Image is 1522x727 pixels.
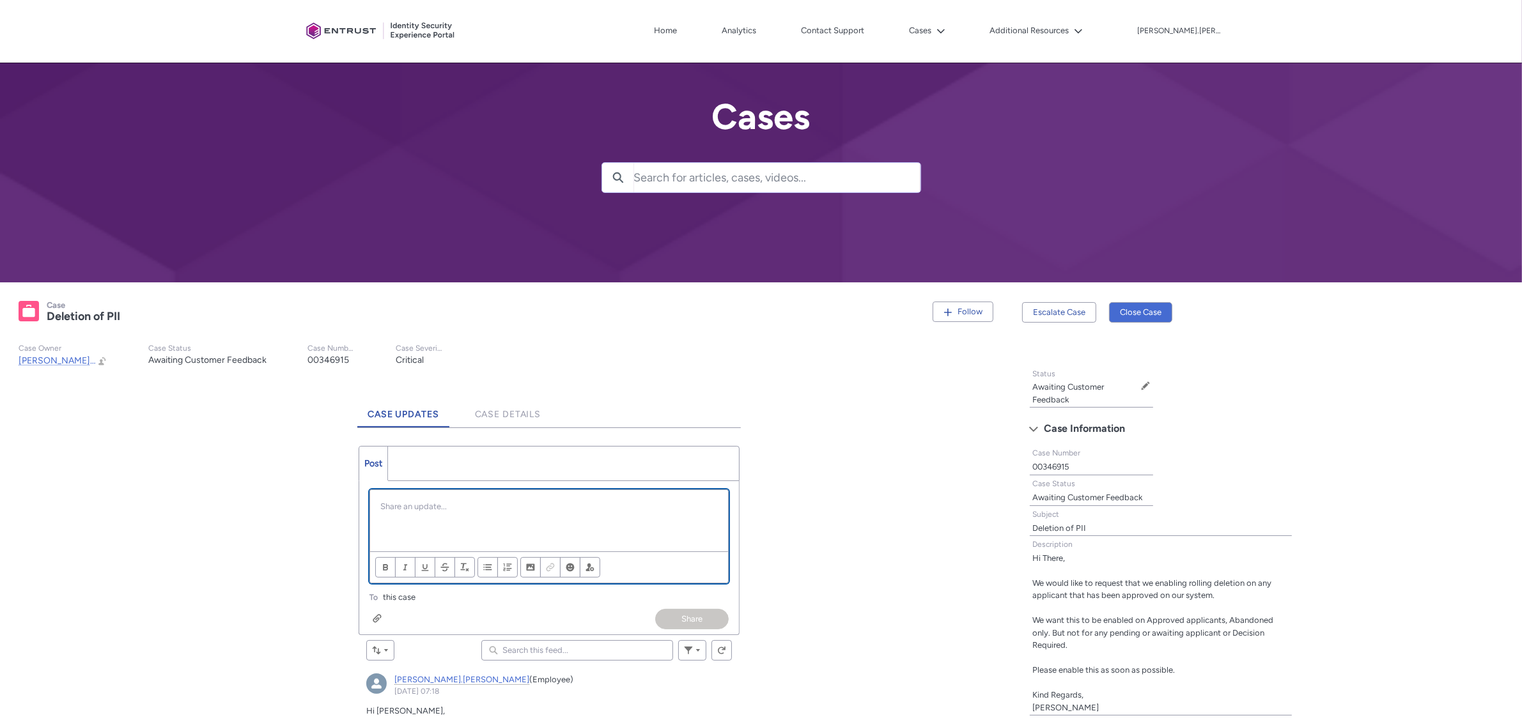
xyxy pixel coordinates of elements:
[1022,302,1096,323] button: Escalate Case
[560,557,580,578] button: Insert Emoji
[798,21,868,40] a: Contact Support
[1032,369,1055,378] span: Status
[396,344,443,353] p: Case Severity
[520,557,541,578] button: Image
[711,640,732,661] button: Refresh this feed
[481,640,673,661] input: Search this feed...
[47,309,120,323] lightning-formatted-text: Deletion of PII
[1032,493,1142,502] lightning-formatted-text: Awaiting Customer Feedback
[395,557,415,578] button: Italic
[497,557,518,578] button: Numbered List
[540,557,561,578] button: Link
[1023,418,1299,439] button: Case Information
[97,355,107,366] button: Change Owner
[958,307,982,316] span: Follow
[1032,523,1086,533] lightning-formatted-text: Deletion of PII
[655,609,729,629] button: Share
[1032,462,1069,471] lightning-formatted-text: 00346915
[366,673,387,694] img: External User - himanshu.rawat (null)
[307,344,355,353] p: Case Number
[454,557,475,578] button: Remove Formatting
[520,557,600,578] ul: Insert content
[580,557,600,578] button: @Mention people and groups
[1044,419,1125,438] span: Case Information
[148,355,267,365] lightning-formatted-text: Awaiting Customer Feedback
[364,458,382,469] span: Post
[375,557,396,578] button: Bold
[396,355,424,365] lightning-formatted-text: Critical
[357,392,449,427] a: Case Updates
[465,392,552,427] a: Case Details
[987,21,1086,40] button: Additional Resources
[602,163,634,192] button: Search
[478,557,518,578] ul: Align text
[148,344,267,353] p: Case Status
[375,557,475,578] ul: Format text
[1032,540,1073,549] span: Description
[368,409,439,420] span: Case Updates
[1137,24,1222,36] button: User Profile carl.lee
[475,409,541,420] span: Case Details
[47,300,65,310] records-entity-label: Case
[1032,510,1059,519] span: Subject
[383,591,415,604] span: this case
[651,21,681,40] a: Home
[1032,382,1104,404] lightning-formatted-text: Awaiting Customer Feedback
[366,673,387,694] div: himanshu.rawat
[1032,479,1075,488] span: Case Status
[307,355,349,365] lightning-formatted-text: 00346915
[19,344,107,353] p: Case Owner
[1032,553,1273,712] lightning-formatted-text: Hi There, We would like to request that we enabling rolling deletion on any applicant that has be...
[366,706,445,716] span: Hi [PERSON_NAME],
[394,687,439,696] a: [DATE] 07:18
[1109,302,1172,323] button: Close Case
[160,144,167,155] em: X
[359,447,388,480] a: Post
[359,446,740,635] div: Chatter Publisher
[369,593,378,602] span: To
[415,557,435,578] button: Underline
[933,302,993,322] button: Follow
[1138,27,1221,36] p: [PERSON_NAME].[PERSON_NAME]
[19,355,164,366] span: [PERSON_NAME].[PERSON_NAME]
[906,21,949,40] button: Cases
[394,675,529,685] a: [PERSON_NAME].[PERSON_NAME]
[335,144,341,155] em: X
[634,163,920,192] input: Search for articles, cases, videos...
[529,675,573,684] span: (Employee)
[602,97,921,137] h2: Cases
[435,557,455,578] button: Strikethrough
[1140,381,1151,391] button: Edit Status
[478,557,498,578] button: Bulleted List
[719,21,760,40] a: Analytics, opens in new tab
[1032,448,1080,457] span: Case Number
